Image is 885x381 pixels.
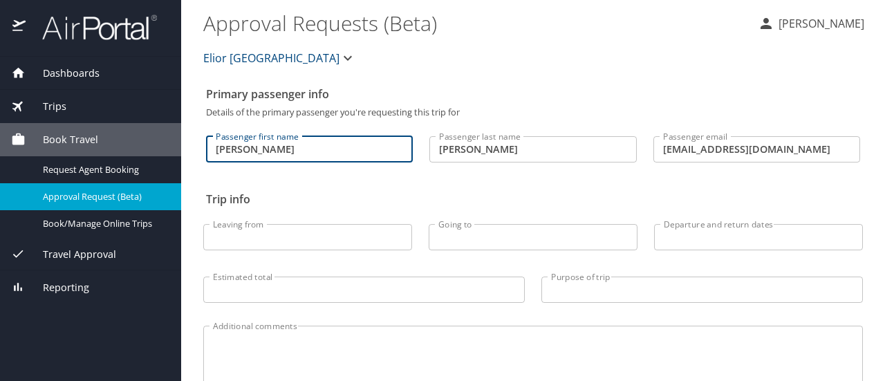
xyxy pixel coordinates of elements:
img: airportal-logo.png [27,14,157,41]
p: [PERSON_NAME] [774,15,864,32]
p: Details of the primary passenger you're requesting this trip for [206,108,860,117]
button: [PERSON_NAME] [752,11,870,36]
button: Elior [GEOGRAPHIC_DATA] [198,44,362,72]
span: Trips [26,99,66,114]
h2: Primary passenger info [206,83,860,105]
span: Travel Approval [26,247,116,262]
h1: Approval Requests (Beta) [203,1,747,44]
span: Book/Manage Online Trips [43,217,165,230]
span: Book Travel [26,132,98,147]
span: Reporting [26,280,89,295]
span: Approval Request (Beta) [43,190,165,203]
span: Request Agent Booking [43,163,165,176]
span: Elior [GEOGRAPHIC_DATA] [203,48,339,68]
span: Dashboards [26,66,100,81]
img: icon-airportal.png [12,14,27,41]
h2: Trip info [206,188,860,210]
